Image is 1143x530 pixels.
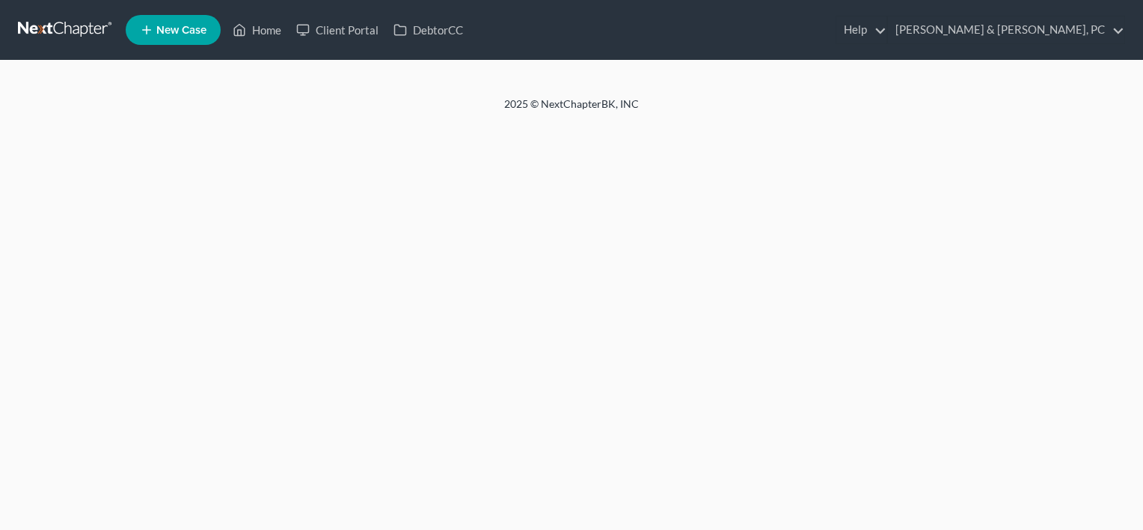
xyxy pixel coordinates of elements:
[145,97,998,124] div: 2025 © NextChapterBK, INC
[836,16,886,43] a: Help
[888,16,1124,43] a: [PERSON_NAME] & [PERSON_NAME], PC
[386,16,471,43] a: DebtorCC
[126,15,221,45] new-legal-case-button: New Case
[289,16,386,43] a: Client Portal
[225,16,289,43] a: Home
